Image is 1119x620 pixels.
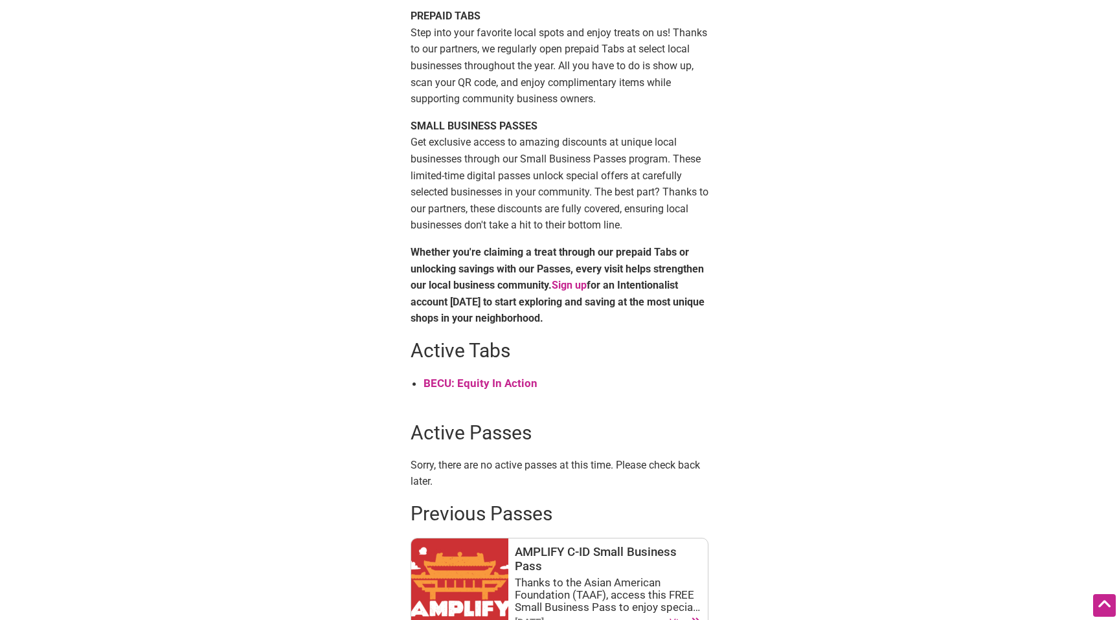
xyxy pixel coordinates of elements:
[411,457,708,490] p: Sorry, there are no active passes at this time. Please check back later.
[411,118,708,234] p: Get exclusive access to amazing discounts at unique local businesses through our Small Business P...
[411,500,708,527] h2: Previous Passes
[1093,594,1116,617] div: Scroll Back to Top
[411,337,708,364] h2: Active Tabs
[552,279,587,291] a: Sign up
[515,577,701,613] div: Thanks to the Asian American Foundation (TAAF), access this FREE Small Business Pass to enjoy spe...
[411,246,705,324] strong: Whether you're claiming a treat through our prepaid Tabs or unlocking savings with our Passes, ev...
[411,10,480,22] strong: PREPAID TABS
[411,419,708,447] h2: Active Passes
[515,545,701,574] h3: AMPLIFY C-ID Small Business Pass
[411,8,708,107] p: Step into your favorite local spots and enjoy treats on us! Thanks to our partners, we regularly ...
[411,120,537,132] strong: SMALL BUSINESS PASSES
[424,377,537,390] a: BECU: Equity In Action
